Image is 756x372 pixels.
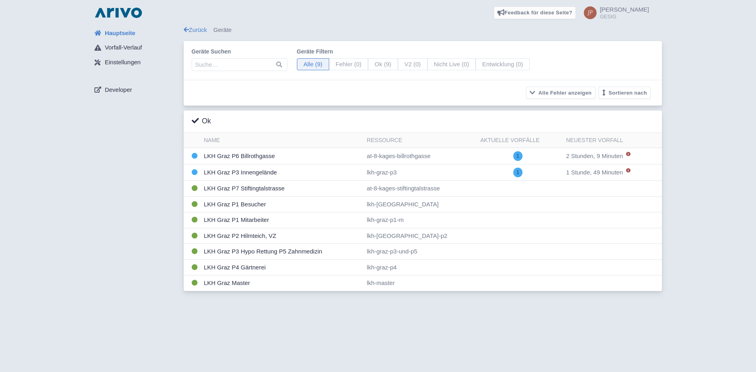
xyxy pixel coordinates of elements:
td: LKH Graz P4 Gärtnerei [201,259,364,275]
h3: Ok [192,117,211,126]
th: Name [201,133,364,148]
span: Vorfall-Verlauf [105,43,142,52]
div: Geräte [184,26,662,35]
a: Einstellungen [88,55,184,70]
td: LKH Graz P1 Mitarbeiter [201,212,364,228]
a: Hauptseite [88,26,184,41]
th: Ressource [363,133,477,148]
button: Alle Fehler anzeigen [526,87,595,99]
span: Nicht Live (0) [427,58,476,71]
a: Zurück [184,26,207,33]
span: Einstellungen [105,58,141,67]
input: Suche… [192,58,287,71]
td: at-8-kages-billrothgasse [363,148,477,164]
td: at-8-kages-stiftingtalstrasse [363,181,477,197]
td: LKH Graz P3 Innengelände [201,164,364,181]
a: Feedback für diese Seite? [494,6,576,19]
td: LKH Graz P3 Hypo Rettung P5 Zahnmedizin [201,244,364,260]
label: Geräte suchen [192,47,287,56]
td: lkh-graz-p3-und-p5 [363,244,477,260]
span: Developer [105,85,132,95]
td: lkh-graz-p3 [363,164,477,181]
span: 1 Stunde, 49 Minuten [566,169,623,176]
td: lkh-master [363,275,477,291]
span: Fehler (0) [329,58,368,71]
td: lkh-[GEOGRAPHIC_DATA]-p2 [363,228,477,244]
small: GESIG [600,14,649,19]
label: Geräte filtern [297,47,530,56]
span: Ok (9) [368,58,398,71]
span: 2 Stunden, 9 Minuten [566,152,623,159]
td: LKH Graz Master [201,275,364,291]
td: LKH Graz P2 Hilmteich, VZ [201,228,364,244]
td: LKH Graz P7 Stiftingtalstrasse [201,181,364,197]
img: logo [93,6,144,19]
a: Vorfall-Verlauf [88,40,184,55]
td: lkh-graz-p1-m [363,212,477,228]
span: Alle (9) [297,58,330,71]
span: V2 (0) [398,58,428,71]
td: LKH Graz P1 Besucher [201,196,364,212]
button: Sortieren nach [599,87,651,99]
a: Developer [88,82,184,97]
a: [PERSON_NAME] GESIG [579,6,649,19]
td: lkh-[GEOGRAPHIC_DATA] [363,196,477,212]
td: lkh-graz-p4 [363,259,477,275]
span: Entwicklung (0) [475,58,530,71]
span: Hauptseite [105,29,135,38]
th: Aktuelle Vorfälle [477,133,563,148]
th: Neuester Vorfall [563,133,662,148]
span: 1 [513,168,522,177]
span: 1 [513,151,522,161]
td: LKH Graz P6 Billrothgasse [201,148,364,164]
span: [PERSON_NAME] [600,6,649,13]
